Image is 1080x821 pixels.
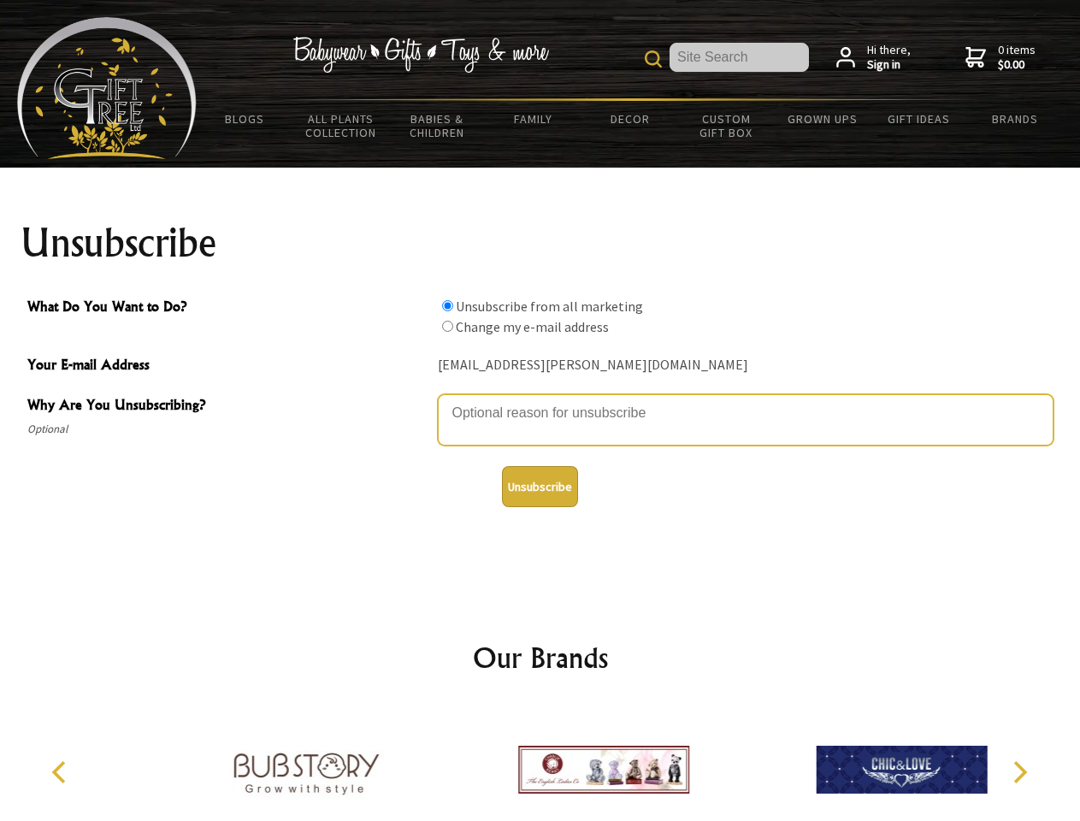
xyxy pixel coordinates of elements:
[998,57,1036,73] strong: $0.00
[34,637,1047,678] h2: Our Brands
[27,354,429,379] span: Your E-mail Address
[645,50,662,68] img: product search
[442,300,453,311] input: What Do You Want to Do?
[836,43,911,73] a: Hi there,Sign in
[438,352,1053,379] div: [EMAIL_ADDRESS][PERSON_NAME][DOMAIN_NAME]
[774,101,870,137] a: Grown Ups
[27,296,429,321] span: What Do You Want to Do?
[293,101,390,151] a: All Plants Collection
[1000,753,1038,791] button: Next
[17,17,197,159] img: Babyware - Gifts - Toys and more...
[967,101,1064,137] a: Brands
[581,101,678,137] a: Decor
[486,101,582,137] a: Family
[670,43,809,72] input: Site Search
[292,37,549,73] img: Babywear - Gifts - Toys & more
[442,321,453,332] input: What Do You Want to Do?
[867,43,911,73] span: Hi there,
[867,57,911,73] strong: Sign in
[43,753,80,791] button: Previous
[998,42,1036,73] span: 0 items
[21,222,1060,263] h1: Unsubscribe
[456,298,643,315] label: Unsubscribe from all marketing
[678,101,775,151] a: Custom Gift Box
[27,419,429,440] span: Optional
[870,101,967,137] a: Gift Ideas
[389,101,486,151] a: Babies & Children
[502,466,578,507] button: Unsubscribe
[965,43,1036,73] a: 0 items$0.00
[456,318,609,335] label: Change my e-mail address
[438,394,1053,446] textarea: Why Are You Unsubscribing?
[27,394,429,419] span: Why Are You Unsubscribing?
[197,101,293,137] a: BLOGS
